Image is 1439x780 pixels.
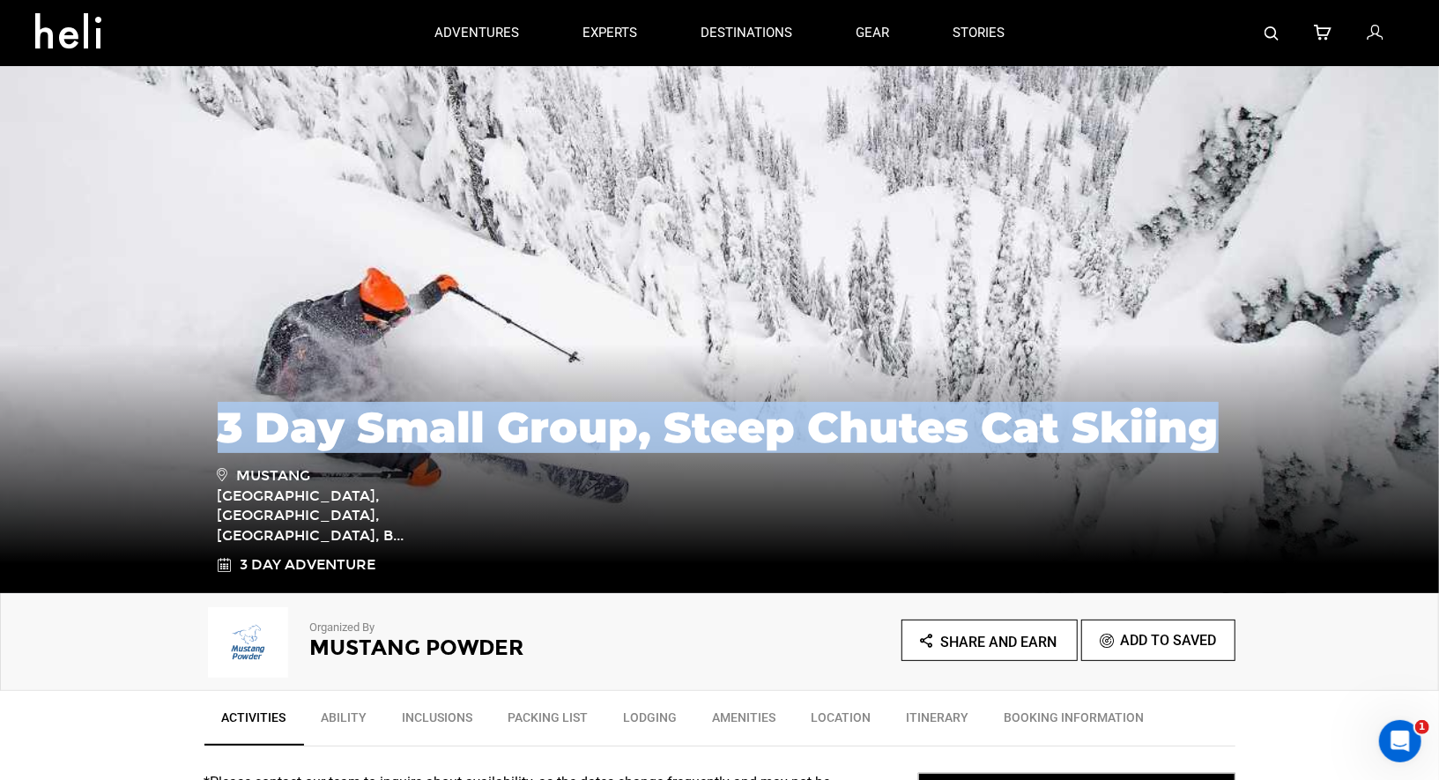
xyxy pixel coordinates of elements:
[434,24,519,42] p: adventures
[218,404,1222,451] h1: 3 Day Small Group, Steep Chutes Cat Skiing
[794,700,889,744] a: Location
[218,464,469,546] span: Mustang [GEOGRAPHIC_DATA], [GEOGRAPHIC_DATA], [GEOGRAPHIC_DATA], B...
[1379,720,1421,762] iframe: Intercom live chat
[695,700,794,744] a: Amenities
[701,24,792,42] p: destinations
[204,700,304,746] a: Activities
[987,700,1162,744] a: BOOKING INFORMATION
[204,607,293,678] img: img_0ff4e6702feb5b161957f2ea789f15f4.png
[310,636,671,659] h2: Mustang Powder
[241,555,376,576] span: 3 Day Adventure
[1121,632,1217,649] span: Add To Saved
[491,700,606,744] a: Packing List
[310,620,671,636] p: Organized By
[385,700,491,744] a: Inclusions
[606,700,695,744] a: Lodging
[304,700,385,744] a: Ability
[889,700,987,744] a: Itinerary
[1265,26,1279,41] img: search-bar-icon.svg
[1415,720,1429,734] span: 1
[582,24,637,42] p: experts
[940,634,1057,650] span: Share and Earn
